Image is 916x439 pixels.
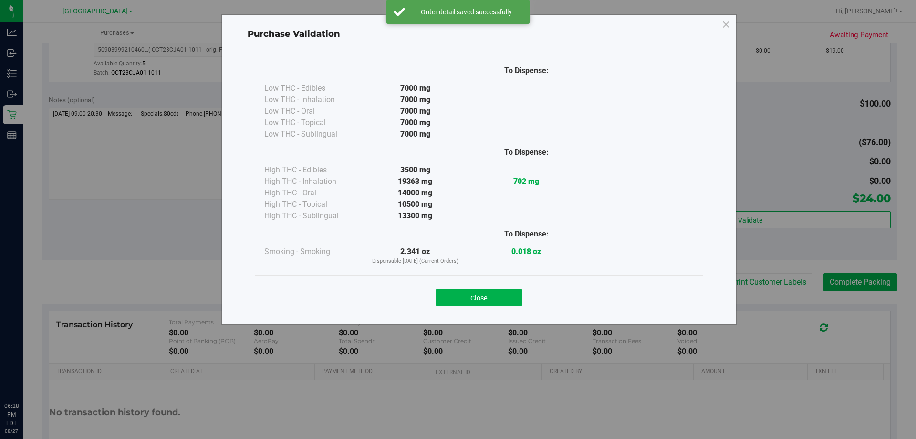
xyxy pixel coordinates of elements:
div: 2.341 oz [360,246,471,266]
div: High THC - Sublingual [264,210,360,222]
p: Dispensable [DATE] (Current Orders) [360,257,471,266]
div: Low THC - Inhalation [264,94,360,106]
div: Smoking - Smoking [264,246,360,257]
div: 7000 mg [360,83,471,94]
div: High THC - Oral [264,187,360,199]
span: Purchase Validation [248,29,340,39]
div: 10500 mg [360,199,471,210]
div: 19363 mg [360,176,471,187]
div: Order detail saved successfully [410,7,522,17]
div: 14000 mg [360,187,471,199]
div: To Dispense: [471,228,582,240]
div: High THC - Inhalation [264,176,360,187]
div: Low THC - Topical [264,117,360,128]
strong: 702 mg [513,177,539,186]
div: To Dispense: [471,65,582,76]
div: 7000 mg [360,128,471,140]
div: Low THC - Oral [264,106,360,117]
div: High THC - Edibles [264,164,360,176]
div: 3500 mg [360,164,471,176]
button: Close [436,289,522,306]
div: 7000 mg [360,106,471,117]
div: Low THC - Sublingual [264,128,360,140]
div: To Dispense: [471,147,582,158]
strong: 0.018 oz [511,247,541,256]
div: Low THC - Edibles [264,83,360,94]
div: 13300 mg [360,210,471,222]
div: High THC - Topical [264,199,360,210]
div: 7000 mg [360,94,471,106]
div: 7000 mg [360,117,471,128]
